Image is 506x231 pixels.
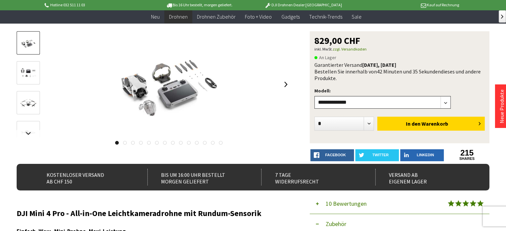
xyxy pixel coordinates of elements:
[276,10,304,24] a: Gadgets
[197,13,236,20] span: Drohnen Zubehör
[314,45,485,53] p: inkl. MwSt.
[377,68,441,75] span: 42 Minuten und 35 Sekunden
[19,36,38,51] img: Vorschau: DJI Mini 4 Pro
[310,149,354,161] a: facebook
[251,1,355,9] p: DJI Drohnen Dealer [GEOGRAPHIC_DATA]
[245,13,272,20] span: Foto + Video
[333,47,367,52] a: zzgl. Versandkosten
[355,149,399,161] a: twitter
[314,36,360,45] span: 829,00 CHF
[43,1,147,9] p: Hotline 032 511 11 03
[501,15,503,19] span: 
[362,61,396,68] b: [DATE], [DATE]
[310,194,489,214] button: 10 Bewertungen
[169,13,188,20] span: Drohnen
[281,13,299,20] span: Gadgets
[304,10,347,24] a: Technik-Trends
[400,149,444,161] a: LinkedIn
[347,10,366,24] a: Sale
[314,87,485,95] p: Modell:
[445,157,489,161] a: shares
[325,153,346,157] span: facebook
[355,1,459,9] p: Kauf auf Rechnung
[164,10,192,24] a: Drohnen
[375,169,476,185] div: Versand ab eigenem Lager
[146,10,164,24] a: Neu
[422,120,448,127] span: Warenkorb
[147,169,248,185] div: Bis um 16:00 Uhr bestellt Morgen geliefert
[351,13,361,20] span: Sale
[147,1,251,9] p: Bis 16 Uhr bestellt, morgen geliefert.
[309,13,342,20] span: Technik-Trends
[372,153,389,157] span: twitter
[261,169,362,185] div: 7 Tage Widerrufsrecht
[498,89,505,123] a: Neue Produkte
[151,13,160,20] span: Neu
[314,54,336,61] span: An Lager
[240,10,276,24] a: Foto + Video
[102,31,235,138] img: DJI Mini 4 Pro
[445,149,489,157] a: 215
[406,120,421,127] span: In den
[33,169,134,185] div: Kostenloser Versand ab CHF 150
[17,209,291,218] h2: DJI Mini 4 Pro - All-in-One Leichtkameradrohne mit Rundum-Sensorik
[377,117,485,131] button: In den Warenkorb
[314,61,485,81] div: Garantierter Versand Bestellen Sie innerhalb von dieses und andere Produkte.
[417,153,434,157] span: LinkedIn
[192,10,240,24] a: Drohnen Zubehör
